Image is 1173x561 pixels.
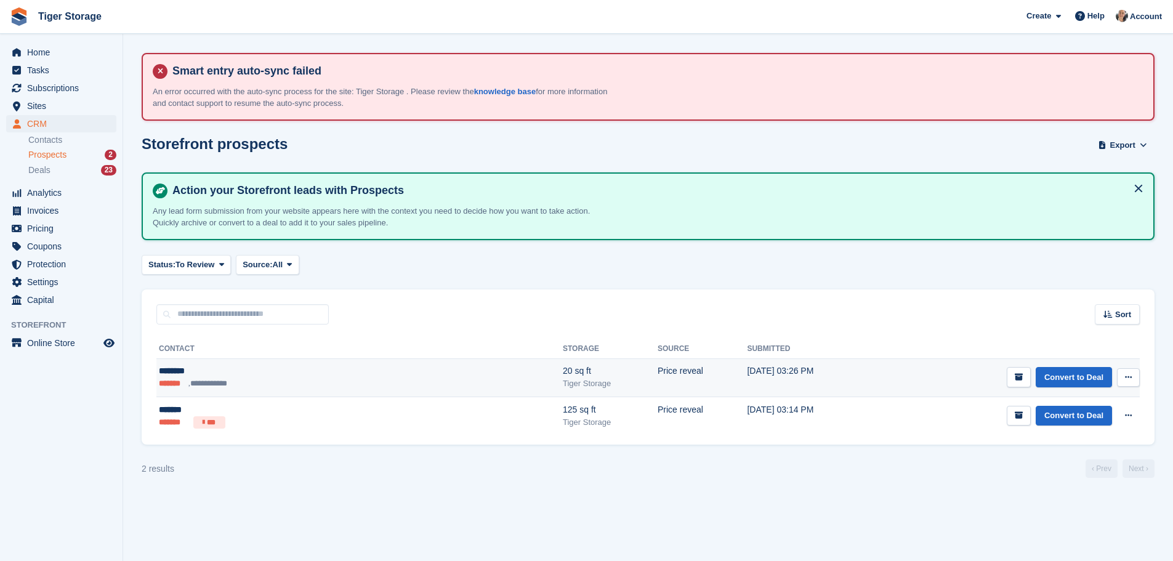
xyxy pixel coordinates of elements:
[6,256,116,273] a: menu
[101,165,116,176] div: 23
[28,148,116,161] a: Prospects 2
[6,202,116,219] a: menu
[27,44,101,61] span: Home
[142,255,231,275] button: Status: To Review
[747,358,877,397] td: [DATE] 03:26 PM
[27,334,101,352] span: Online Store
[1086,459,1118,478] a: Previous
[747,339,877,359] th: Submitted
[28,134,116,146] a: Contacts
[563,365,658,377] div: 20 sq ft
[6,115,116,132] a: menu
[156,339,563,359] th: Contact
[1110,139,1135,151] span: Export
[27,273,101,291] span: Settings
[1036,367,1112,387] a: Convert to Deal
[142,462,174,475] div: 2 results
[6,44,116,61] a: menu
[1130,10,1162,23] span: Account
[658,397,747,435] td: Price reveal
[33,6,107,26] a: Tiger Storage
[27,202,101,219] span: Invoices
[747,397,877,435] td: [DATE] 03:14 PM
[6,62,116,79] a: menu
[236,255,299,275] button: Source: All
[1116,10,1128,22] img: Becky Martin
[474,87,536,96] a: knowledge base
[563,377,658,390] div: Tiger Storage
[27,79,101,97] span: Subscriptions
[28,149,67,161] span: Prospects
[27,238,101,255] span: Coupons
[1123,459,1155,478] a: Next
[1087,10,1105,22] span: Help
[6,273,116,291] a: menu
[167,64,1143,78] h4: Smart entry auto-sync failed
[175,259,214,271] span: To Review
[102,336,116,350] a: Preview store
[6,334,116,352] a: menu
[6,184,116,201] a: menu
[27,256,101,273] span: Protection
[167,184,1143,198] h4: Action your Storefront leads with Prospects
[6,97,116,115] a: menu
[27,62,101,79] span: Tasks
[105,150,116,160] div: 2
[658,358,747,397] td: Price reveal
[28,164,116,177] a: Deals 23
[563,416,658,429] div: Tiger Storage
[27,184,101,201] span: Analytics
[27,97,101,115] span: Sites
[1083,459,1157,478] nav: Page
[563,403,658,416] div: 125 sq ft
[6,238,116,255] a: menu
[11,319,123,331] span: Storefront
[28,164,50,176] span: Deals
[273,259,283,271] span: All
[563,339,658,359] th: Storage
[27,115,101,132] span: CRM
[1036,406,1112,426] a: Convert to Deal
[6,220,116,237] a: menu
[10,7,28,26] img: stora-icon-8386f47178a22dfd0bd8f6a31ec36ba5ce8667c1dd55bd0f319d3a0aa187defe.svg
[1026,10,1051,22] span: Create
[142,135,288,152] h1: Storefront prospects
[6,79,116,97] a: menu
[27,291,101,309] span: Capital
[6,291,116,309] a: menu
[1095,135,1150,156] button: Export
[658,339,747,359] th: Source
[243,259,272,271] span: Source:
[153,205,615,229] p: Any lead form submission from your website appears here with the context you need to decide how y...
[27,220,101,237] span: Pricing
[148,259,175,271] span: Status:
[153,86,615,110] p: An error occurred with the auto-sync process for the site: Tiger Storage . Please review the for ...
[1115,309,1131,321] span: Sort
